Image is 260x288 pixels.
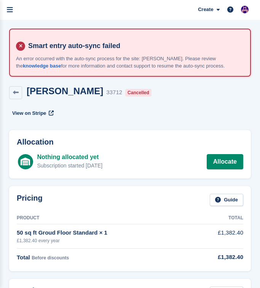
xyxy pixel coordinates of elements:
[198,6,213,13] span: Create
[194,212,243,224] th: Total
[125,89,152,97] div: Cancelled
[12,109,46,117] span: View on Stripe
[16,55,244,70] p: An error occurred with the auto-sync process for the site: [PERSON_NAME]. Please review the for m...
[32,255,69,261] span: Before discounts
[37,153,103,162] div: Nothing allocated yet
[17,254,30,261] span: Total
[17,237,194,244] div: £1,382.40 every year
[9,107,55,120] a: View on Stripe
[17,212,194,224] th: Product
[106,88,122,97] div: 33712
[17,228,194,237] div: 50 sq ft Groud Floor Standard × 1
[25,42,244,50] h4: Smart entry auto-sync failed
[207,154,243,169] a: Allocate
[210,194,243,206] a: Guide
[194,224,243,248] td: £1,382.40
[17,138,243,146] h2: Allocation
[23,63,61,69] a: knowledge base
[17,194,43,206] h2: Pricing
[194,253,243,262] div: £1,382.40
[27,86,103,96] h2: [PERSON_NAME]
[241,6,249,13] img: Camille
[37,162,103,170] div: Subscription started [DATE]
